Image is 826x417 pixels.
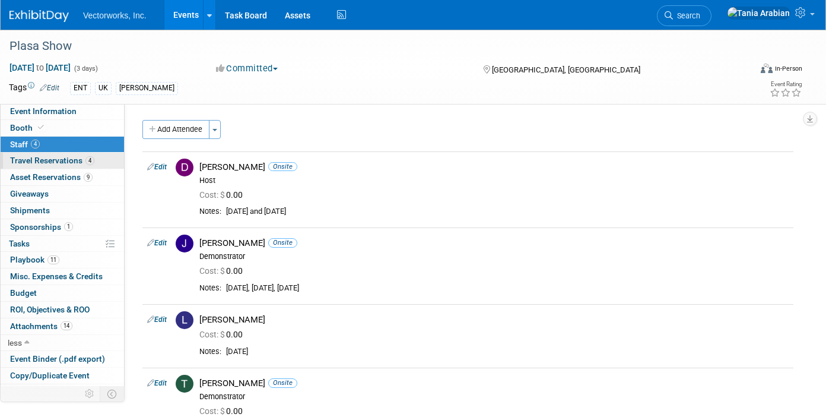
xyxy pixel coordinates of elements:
span: Asset Reservations [10,172,93,182]
div: UK [95,82,112,94]
a: Event Information [1,103,124,119]
div: Demonstrator [199,392,789,402]
img: ExhibitDay [9,10,69,22]
span: 0.00 [199,266,247,276]
div: Host [199,176,789,185]
span: Event Information [10,106,77,116]
span: 0.00 [199,190,247,200]
td: Toggle Event Tabs [100,386,125,402]
span: [DATE] [DATE] [9,62,71,73]
span: (3 days) [73,65,98,72]
span: Budget [10,288,37,298]
img: J.jpg [176,235,193,252]
a: Edit [147,315,167,324]
img: L.jpg [176,311,193,329]
a: Misc. Expenses & Credits [1,268,124,285]
span: Event Binder (.pdf export) [10,354,105,364]
div: [PERSON_NAME] [199,162,789,173]
span: Copy/Duplicate Event [10,371,90,380]
span: Attachments [10,321,72,331]
div: [DATE] [226,347,789,357]
span: Cost: $ [199,266,226,276]
a: Travel Reservations4 [1,153,124,169]
a: Sponsorships1 [1,219,124,235]
span: 1 [64,222,73,231]
span: Sponsorships [10,222,73,232]
div: Notes: [199,283,221,293]
span: 9 [84,173,93,182]
a: Budget [1,285,124,301]
span: Cost: $ [199,406,226,416]
span: Cost: $ [199,190,226,200]
a: Event Binder (.pdf export) [1,351,124,367]
div: Event Rating [770,81,802,87]
img: Format-Inperson.png [761,64,773,73]
a: Shipments [1,203,124,219]
a: Edit [147,379,167,387]
div: Notes: [199,347,221,356]
span: Playbook [10,255,59,264]
span: Giveaways [10,189,49,198]
a: Edit [147,163,167,171]
span: 4 [31,140,40,149]
span: less [8,338,22,347]
span: Tasks [9,239,30,248]
span: Misc. Expenses & Credits [10,271,103,281]
span: ROI, Objectives & ROO [10,305,90,314]
a: Giveaways [1,186,124,202]
a: ROI, Objectives & ROO [1,302,124,318]
a: Copy/Duplicate Event [1,368,124,384]
span: 0.00 [199,330,247,339]
img: D.jpg [176,159,193,176]
img: T.jpg [176,375,193,393]
span: 4 [85,156,94,165]
div: [PERSON_NAME] [199,378,789,389]
a: Asset Reservations9 [1,169,124,185]
span: [GEOGRAPHIC_DATA], [GEOGRAPHIC_DATA] [492,65,640,74]
button: Add Attendee [142,120,209,139]
span: Search [673,11,700,20]
a: Tasks [1,236,124,252]
a: Booth [1,120,124,136]
div: Notes: [199,207,221,216]
i: Booth reservation complete [38,124,44,131]
span: Onsite [268,162,297,171]
button: Committed [212,62,282,75]
div: Plasa Show [5,36,735,57]
a: less [1,335,124,351]
div: [PERSON_NAME] [199,238,789,249]
img: Tania Arabian [727,7,790,20]
div: [PERSON_NAME] [199,314,789,326]
span: 11 [47,255,59,264]
td: Tags [9,81,59,95]
span: Cost: $ [199,330,226,339]
div: [DATE], [DATE], [DATE] [226,283,789,293]
span: 14 [61,321,72,330]
td: Personalize Event Tab Strip [80,386,100,402]
a: Search [657,5,711,26]
span: Booth [10,123,46,132]
a: Edit [147,239,167,247]
span: Shipments [10,206,50,215]
div: Event Format [685,62,802,80]
span: Onsite [268,238,297,247]
div: [PERSON_NAME] [116,82,178,94]
span: 0.00 [199,406,247,416]
a: Staff4 [1,137,124,153]
a: Edit [40,84,59,92]
span: to [34,63,46,72]
div: [DATE] and [DATE] [226,207,789,217]
a: Playbook11 [1,252,124,268]
div: ENT [70,82,91,94]
span: Staff [10,140,40,149]
span: Travel Reservations [10,156,94,165]
span: Vectorworks, Inc. [83,11,147,20]
div: In-Person [774,64,802,73]
a: Attachments14 [1,318,124,334]
div: Demonstrator [199,252,789,261]
span: Onsite [268,378,297,387]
